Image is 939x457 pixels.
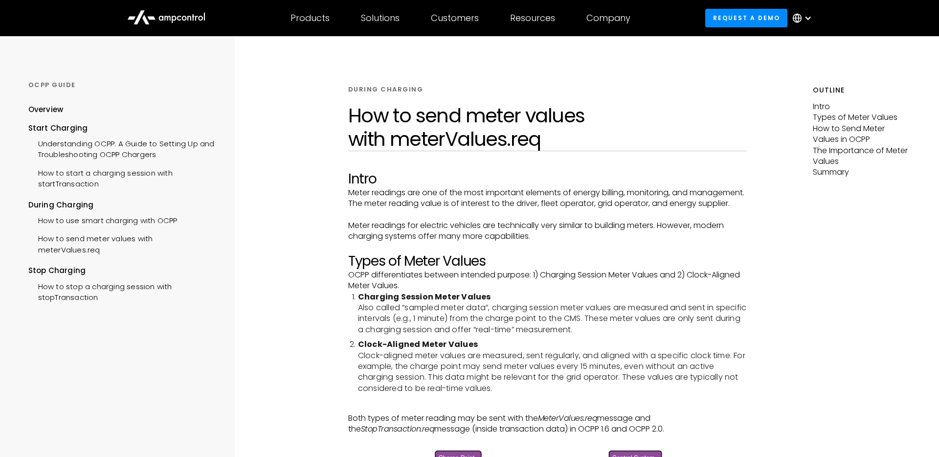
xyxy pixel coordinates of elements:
div: Products [291,13,330,23]
div: Company [586,13,630,23]
strong: Clock-Aligned Meter Values [358,339,478,350]
a: Understanding OCPP: A Guide to Setting Up and Troubleshooting OCPP Chargers [28,134,216,163]
p: Types of Meter Values [813,112,911,123]
li: Also called “sampled meter data”, charging session meter values are measured and sent in specific... [358,292,746,336]
p: ‍ [348,242,746,253]
p: Meter readings are one of the most important elements of energy billing, monitoring, and manageme... [348,187,746,209]
div: DURING CHARGING [348,85,424,94]
p: The Importance of Meter Values [813,145,911,167]
p: How to Send Meter Values in OCPP [813,123,911,145]
div: Start Charging [28,123,216,134]
p: ‍ [348,209,746,220]
p: ‍ [348,402,746,412]
div: Customers [431,13,479,23]
p: Both types of meter reading may be sent with the message and the message (inside transaction data... [348,413,746,435]
div: Resources [510,13,555,23]
div: Overview [28,104,64,115]
h1: How to send meter values with meterValues.req [348,104,746,151]
a: Request a demo [705,9,787,27]
div: During Charging [28,200,216,210]
div: Stop Charging [28,265,216,276]
em: StopTransaction.req [361,423,435,434]
a: How to start a charging session with startTransaction [28,163,216,192]
p: OCPP differentiates between intended purpose: 1) Charging Session Meter Values and 2) Clock-Align... [348,270,746,292]
a: Overview [28,104,64,122]
h2: Types of Meter Values [348,253,746,270]
li: Clock-aligned meter values are measured, sent regularly, and aligned with a specific clock time. ... [358,339,746,394]
a: How to use smart charging with OCPP [28,210,178,228]
div: Solutions [361,13,400,23]
strong: Charging Session Meter Values [358,291,491,302]
em: MeterValues.req [538,412,598,424]
h2: Intro [348,171,746,187]
p: Summary [813,167,911,178]
a: How to stop a charging session with stopTransaction [28,276,216,306]
p: Meter readings for electric vehicles are technically very similar to building meters. However, mo... [348,220,746,242]
h5: Outline [813,85,911,95]
p: ‍ [348,435,746,446]
p: Intro [813,101,911,112]
a: How to send meter values with meterValues.req [28,228,216,258]
div: OCPP GUIDE [28,81,216,90]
